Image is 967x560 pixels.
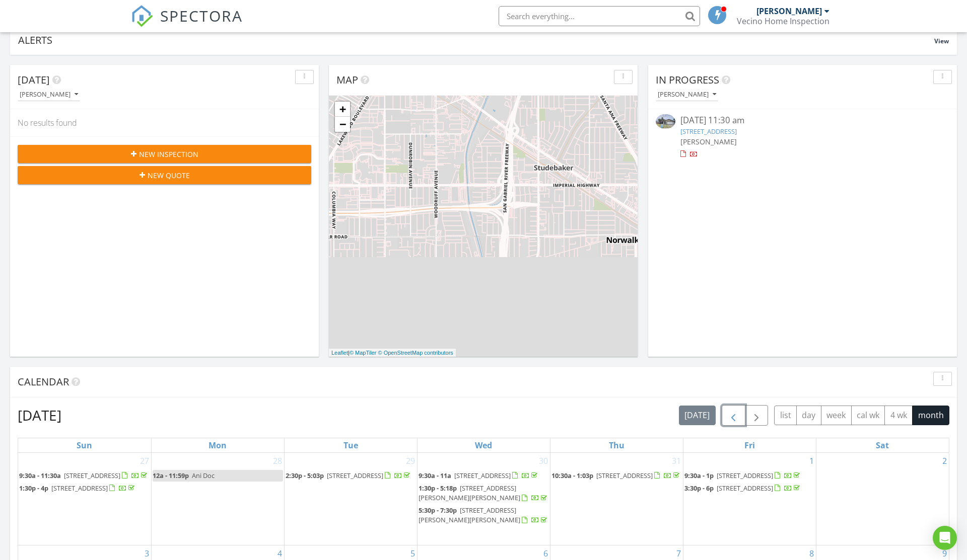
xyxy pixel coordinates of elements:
[335,102,350,117] a: Zoom in
[19,484,48,493] span: 1:30p - 4p
[912,406,949,425] button: month
[419,484,549,502] a: 1:30p - 5:18p [STREET_ADDRESS][PERSON_NAME][PERSON_NAME]
[934,37,949,45] span: View
[680,127,737,136] a: [STREET_ADDRESS]
[679,406,716,425] button: [DATE]
[656,114,949,159] a: [DATE] 11:30 am [STREET_ADDRESS] [PERSON_NAME]
[18,405,61,425] h2: [DATE]
[658,91,716,98] div: [PERSON_NAME]
[684,470,815,482] a: 9:30a - 1p [STREET_ADDRESS]
[18,33,934,47] div: Alerts
[419,471,451,480] span: 9:30a - 11a
[940,453,949,469] a: Go to August 2, 2025
[874,438,891,452] a: Saturday
[75,438,94,452] a: Sunday
[656,114,675,129] img: 9364415%2Fcover_photos%2FQA05kwuY2FeYykiD4GdX%2Fsmall.jpg
[816,453,949,545] td: Go to August 2, 2025
[551,470,682,482] a: 10:30a - 1:03p [STREET_ADDRESS]
[160,5,243,26] span: SPECTORA
[551,471,681,480] a: 10:30a - 1:03p [STREET_ADDRESS]
[335,117,350,132] a: Zoom out
[680,114,925,127] div: [DATE] 11:30 am
[404,453,417,469] a: Go to July 29, 2025
[271,453,284,469] a: Go to July 28, 2025
[454,471,511,480] span: [STREET_ADDRESS]
[607,438,627,452] a: Thursday
[419,484,457,493] span: 1:30p - 5:18p
[670,453,683,469] a: Go to July 31, 2025
[131,14,243,35] a: SPECTORA
[596,471,653,480] span: [STREET_ADDRESS]
[148,170,190,181] span: New Quote
[419,471,539,480] a: 9:30a - 11a [STREET_ADDRESS]
[286,470,416,482] a: 2:30p - 5:03p [STREET_ADDRESS]
[19,483,150,495] a: 1:30p - 4p [STREET_ADDRESS]
[684,471,714,480] span: 9:30a - 1p
[19,471,149,480] a: 9:30a - 11:30a [STREET_ADDRESS]
[19,484,136,493] a: 1:30p - 4p [STREET_ADDRESS]
[18,145,311,163] button: New Inspection
[284,453,417,545] td: Go to July 29, 2025
[796,406,821,425] button: day
[419,506,520,524] span: [STREET_ADDRESS][PERSON_NAME][PERSON_NAME]
[18,88,80,102] button: [PERSON_NAME]
[745,405,769,426] button: Next month
[286,471,324,480] span: 2:30p - 5:03p
[19,470,150,482] a: 9:30a - 11:30a [STREET_ADDRESS]
[18,375,69,388] span: Calendar
[341,438,360,452] a: Tuesday
[684,484,802,493] a: 3:30p - 6p [STREET_ADDRESS]
[327,471,383,480] span: [STREET_ADDRESS]
[684,484,714,493] span: 3:30p - 6p
[680,137,737,146] span: [PERSON_NAME]
[151,453,284,545] td: Go to July 28, 2025
[18,453,151,545] td: Go to July 27, 2025
[419,505,549,526] a: 5:30p - 7:30p [STREET_ADDRESS][PERSON_NAME][PERSON_NAME]
[537,453,550,469] a: Go to July 30, 2025
[684,483,815,495] a: 3:30p - 6p [STREET_ADDRESS]
[717,484,773,493] span: [STREET_ADDRESS]
[206,438,229,452] a: Monday
[499,6,700,26] input: Search everything...
[722,405,745,426] button: Previous month
[419,484,520,502] span: [STREET_ADDRESS][PERSON_NAME][PERSON_NAME]
[419,483,549,504] a: 1:30p - 5:18p [STREET_ADDRESS][PERSON_NAME][PERSON_NAME]
[933,526,957,550] div: Open Intercom Messenger
[419,506,549,524] a: 5:30p - 7:30p [STREET_ADDRESS][PERSON_NAME][PERSON_NAME]
[10,109,319,136] div: No results found
[18,166,311,184] button: New Quote
[192,471,215,480] span: Ani Doc
[717,471,773,480] span: [STREET_ADDRESS]
[756,6,822,16] div: [PERSON_NAME]
[656,73,719,87] span: In Progress
[551,471,593,480] span: 10:30a - 1:03p
[742,438,757,452] a: Friday
[20,91,78,98] div: [PERSON_NAME]
[336,73,358,87] span: Map
[378,350,453,356] a: © OpenStreetMap contributors
[473,438,494,452] a: Wednesday
[683,453,816,545] td: Go to August 1, 2025
[417,453,550,545] td: Go to July 30, 2025
[51,484,108,493] span: [STREET_ADDRESS]
[851,406,885,425] button: cal wk
[64,471,120,480] span: [STREET_ADDRESS]
[684,471,802,480] a: 9:30a - 1p [STREET_ADDRESS]
[331,350,348,356] a: Leaflet
[419,506,457,515] span: 5:30p - 7:30p
[550,453,683,545] td: Go to July 31, 2025
[139,149,198,159] span: New Inspection
[350,350,377,356] a: © MapTiler
[153,471,189,480] span: 12a - 11:59p
[131,5,153,27] img: The Best Home Inspection Software - Spectora
[821,406,852,425] button: week
[807,453,816,469] a: Go to August 1, 2025
[18,73,50,87] span: [DATE]
[329,349,456,357] div: |
[774,406,797,425] button: list
[286,471,412,480] a: 2:30p - 5:03p [STREET_ADDRESS]
[656,88,718,102] button: [PERSON_NAME]
[737,16,830,26] div: Vecino Home Inspection
[19,471,61,480] span: 9:30a - 11:30a
[138,453,151,469] a: Go to July 27, 2025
